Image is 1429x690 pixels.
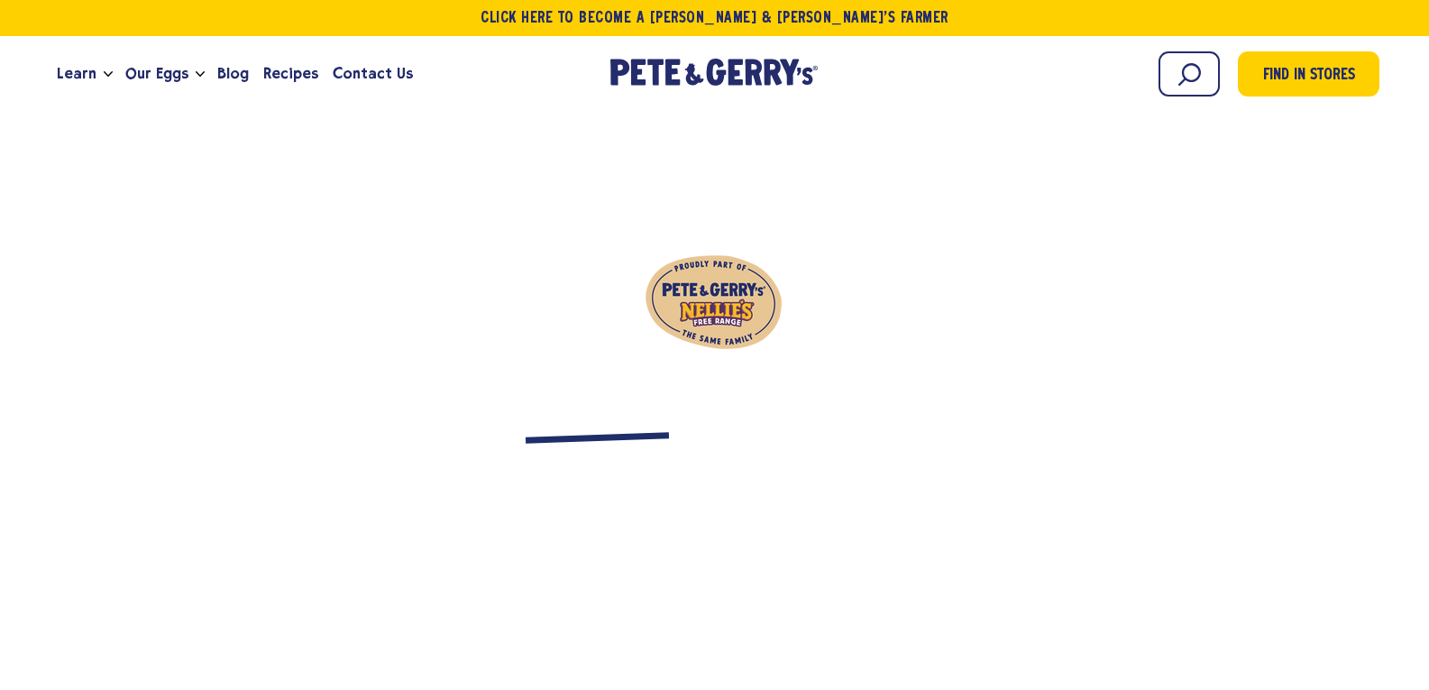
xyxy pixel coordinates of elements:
a: Contact Us [325,50,420,98]
input: Search [1159,51,1220,97]
a: Blog [210,50,256,98]
button: Open the dropdown menu for Learn [104,71,113,78]
span: Farm [526,378,669,446]
span: Our Eggs [125,62,188,85]
a: Our Eggs [118,50,196,98]
a: Learn [50,50,104,98]
button: Open the dropdown menu for Our Eggs [196,71,205,78]
span: Recipes [263,62,318,85]
span: Contact Us [333,62,413,85]
span: Blog [217,62,249,85]
a: Find in Stores [1238,51,1379,97]
p: Here at the [PERSON_NAME] & [PERSON_NAME]’s Family of Brands, we’ve been partnering with family f... [483,464,945,640]
span: Us [836,378,903,446]
span: Learn [57,62,96,85]
span: with [689,378,816,446]
a: Recipes [256,50,325,98]
span: Find in Stores [1263,64,1355,88]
